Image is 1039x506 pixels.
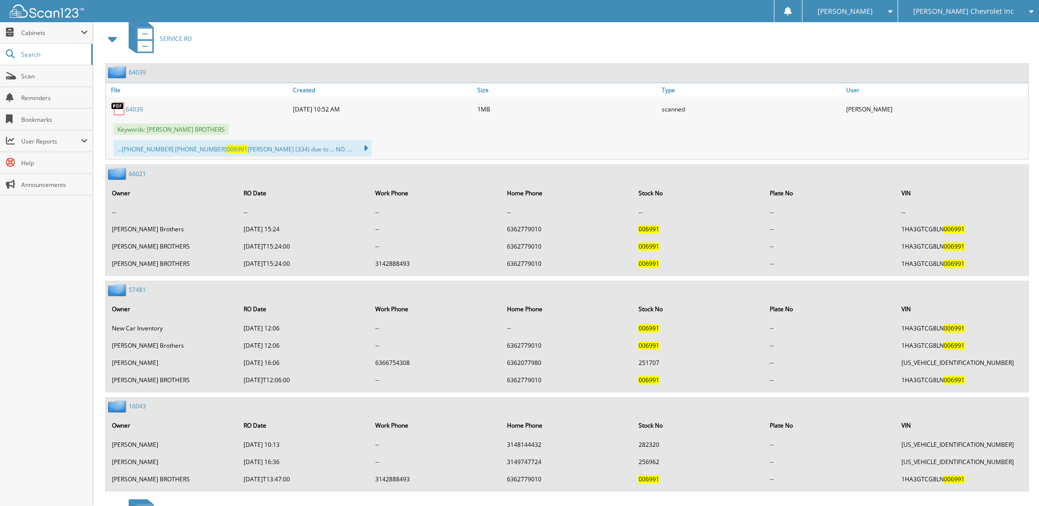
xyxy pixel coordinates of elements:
img: folder2.png [108,66,129,78]
span: Help [21,159,88,167]
td: [PERSON_NAME] [107,355,238,371]
span: User Reports [21,137,81,145]
td: -- [765,454,896,470]
span: 006991 [639,475,659,484]
td: 1HA3GTCG8LN [897,256,1028,272]
td: New Car Inventory [107,321,238,337]
td: 1HA3GTCG8LN [897,372,1028,389]
th: RO Date [239,299,369,320]
td: 6362077980 [502,355,633,371]
td: [DATE]T12:06:00 [239,372,369,389]
td: -- [765,338,896,354]
td: -- [107,204,238,220]
th: Work Phone [370,299,501,320]
td: -- [765,321,896,337]
span: Search [21,50,86,59]
a: Created [290,83,475,97]
span: 006991 [639,260,659,268]
td: [DATE] 12:06 [239,321,369,337]
th: VIN [897,416,1028,436]
span: 006991 [944,325,965,333]
img: PDF.png [111,102,126,116]
td: -- [634,204,764,220]
td: [PERSON_NAME] BROTHERS [107,372,238,389]
td: [DATE]T13:47:00 [239,471,369,488]
a: SERVICE RO [123,19,192,58]
td: 6362779010 [502,239,633,255]
th: Work Phone [370,416,501,436]
td: -- [765,221,896,238]
span: 006991 [639,243,659,251]
th: Owner [107,299,238,320]
span: [PERSON_NAME] [818,8,873,14]
a: User [844,83,1029,97]
td: -- [502,321,633,337]
td: -- [502,204,633,220]
th: VIN [897,299,1028,320]
td: -- [765,437,896,453]
td: [DATE] 10:13 [239,437,369,453]
td: [DATE]T15:24:00 [239,256,369,272]
td: [PERSON_NAME] [107,454,238,470]
th: Stock No [634,299,764,320]
td: -- [370,221,501,238]
td: [US_VEHICLE_IDENTIFICATION_NUMBER] [897,355,1028,371]
th: RO Date [239,416,369,436]
td: [DATE] 16:06 [239,355,369,371]
td: [PERSON_NAME] BROTHERS [107,471,238,488]
td: 6362779010 [502,372,633,389]
th: Plate No [765,416,896,436]
td: [PERSON_NAME] BROTHERS [107,256,238,272]
span: 006991 [944,243,965,251]
div: 1MB [475,99,659,119]
td: [PERSON_NAME] Brothers [107,221,238,238]
td: 6362779010 [502,256,633,272]
td: -- [765,372,896,389]
th: Plate No [765,183,896,203]
td: 282320 [634,437,764,453]
td: -- [370,239,501,255]
td: 6366754308 [370,355,501,371]
td: -- [765,204,896,220]
td: 6362779010 [502,338,633,354]
td: -- [897,204,1028,220]
span: 006991 [944,225,965,234]
td: [DATE] 15:24 [239,221,369,238]
span: 006991 [639,325,659,333]
td: 1HA3GTCG8LN [897,338,1028,354]
th: Owner [107,416,238,436]
td: [DATE] 16:36 [239,454,369,470]
a: Type [660,83,844,97]
th: Home Phone [502,183,633,203]
div: [PERSON_NAME] [844,99,1029,119]
td: 3149747724 [502,454,633,470]
th: Stock No [634,416,764,436]
img: scan123-logo-white.svg [10,4,84,18]
span: Scan [21,72,88,80]
td: 3142888493 [370,471,501,488]
th: Home Phone [502,416,633,436]
a: 64039 [129,68,146,76]
span: Reminders [21,94,88,102]
div: scanned [660,99,844,119]
span: 006991 [944,342,965,350]
span: 006991 [227,145,248,153]
td: -- [370,437,501,453]
td: [PERSON_NAME] Brothers [107,338,238,354]
td: 6362779010 [502,221,633,238]
td: -- [370,338,501,354]
td: 251707 [634,355,764,371]
a: 57481 [129,286,146,294]
th: Work Phone [370,183,501,203]
td: [DATE] 12:06 [239,338,369,354]
span: [PERSON_NAME] Chevrolet Inc [914,8,1014,14]
th: Stock No [634,183,764,203]
img: folder2.png [108,168,129,180]
td: 3148144432 [502,437,633,453]
span: Announcements [21,181,88,189]
a: 66021 [129,170,146,178]
span: 006991 [639,225,659,234]
td: 6362779010 [502,471,633,488]
th: Owner [107,183,238,203]
span: 006991 [639,342,659,350]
